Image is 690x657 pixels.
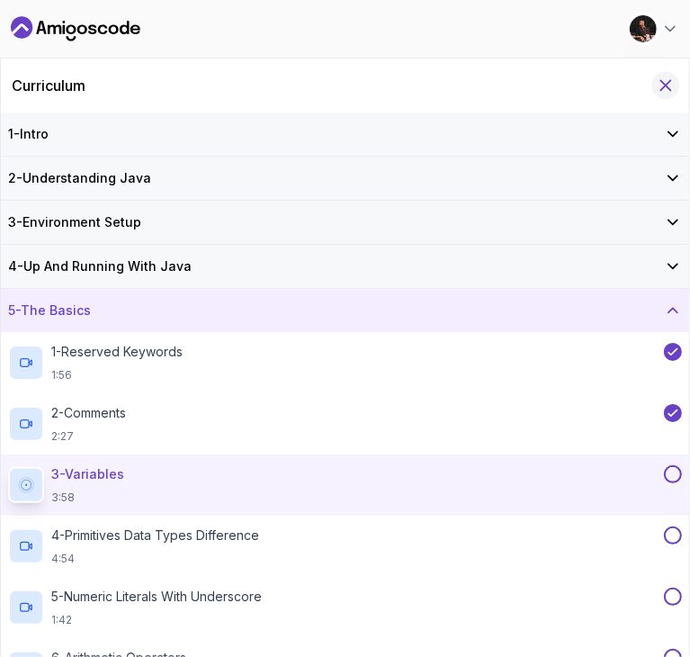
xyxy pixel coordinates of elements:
p: 2 - Comments [51,404,126,422]
h3: 5 - The Basics [8,301,91,319]
button: 5-The Basics [1,289,689,332]
button: 4-Primitives Data Types Difference4:54 [8,526,682,566]
img: user profile image [630,15,657,42]
h2: Curriculum [12,75,85,96]
p: 4:54 [51,552,259,566]
p: 2:27 [51,429,126,444]
button: user profile image [629,14,679,43]
h3: 3 - Environment Setup [8,213,141,231]
p: 1 - Reserved Keywords [51,343,183,361]
button: 2-Comments2:27 [8,404,682,444]
button: 4-Up And Running With Java [1,245,689,288]
p: 3 - Variables [51,465,124,483]
h3: 1 - Intro [8,125,49,143]
button: 2-Understanding Java [1,157,689,200]
button: 1-Reserved Keywords1:56 [8,343,682,382]
h3: 2 - Understanding Java [8,169,151,187]
p: 5 - Numeric Literals With Underscore [51,588,262,606]
p: 1:56 [51,368,183,382]
button: Hide Curriculum for mobile [652,72,680,100]
button: 3-Environment Setup [1,201,689,244]
button: 1-Intro [1,112,689,156]
button: 5-Numeric Literals With Underscore1:42 [8,588,682,627]
p: 3:58 [51,490,124,505]
a: Dashboard [11,14,140,43]
p: 1:42 [51,613,262,627]
p: 4 - Primitives Data Types Difference [51,526,259,544]
button: 3-Variables3:58 [8,465,682,505]
h3: 4 - Up And Running With Java [8,257,192,275]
